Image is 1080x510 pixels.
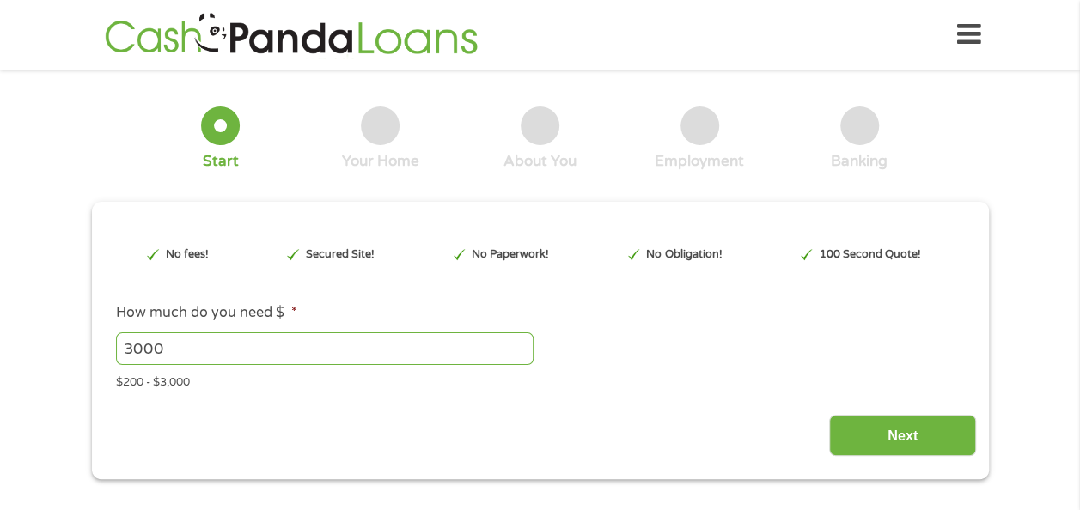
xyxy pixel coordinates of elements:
[100,10,483,59] img: GetLoanNow Logo
[472,246,549,263] p: No Paperwork!
[503,152,577,171] div: About You
[342,152,419,171] div: Your Home
[646,246,722,263] p: No Obligation!
[655,152,744,171] div: Employment
[306,246,375,263] p: Secured Site!
[829,415,976,457] input: Next
[820,246,921,263] p: 100 Second Quote!
[116,368,963,392] div: $200 - $3,000
[203,152,239,171] div: Start
[831,152,888,171] div: Banking
[166,246,209,263] p: No fees!
[116,304,296,322] label: How much do you need $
